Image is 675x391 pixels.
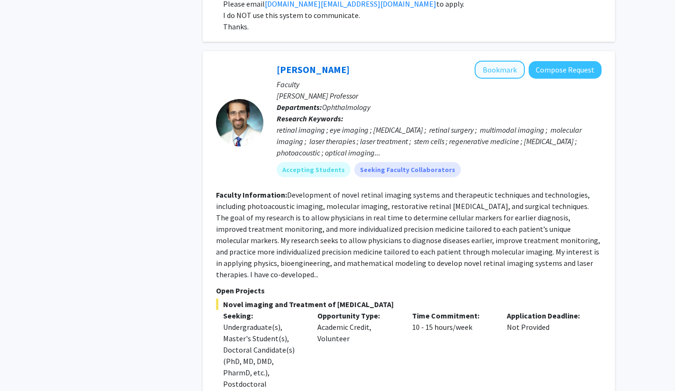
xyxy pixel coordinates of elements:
p: Time Commitment: [412,310,493,321]
b: Research Keywords: [277,114,343,123]
mat-chip: Seeking Faculty Collaborators [354,162,461,177]
p: Thanks. [223,21,602,32]
b: Faculty Information: [216,190,287,200]
button: Compose Request to Yannis Paulus [529,61,602,79]
mat-chip: Accepting Students [277,162,351,177]
p: Application Deadline: [507,310,587,321]
span: Novel imaging and Treatment of [MEDICAL_DATA] [216,299,602,310]
p: [PERSON_NAME] Professor [277,90,602,101]
p: Faculty [277,79,602,90]
fg-read-more: Development of novel retinal imaging systems and therapeutic techniques and technologies, includi... [216,190,600,279]
div: retinal imaging ; eye imaging ; [MEDICAL_DATA] ; retinal surgery ; multimodal imaging ; molecular... [277,124,602,158]
span: Ophthalmology [322,102,370,112]
p: Opportunity Type: [317,310,398,321]
p: Open Projects [216,285,602,296]
button: Add Yannis Paulus to Bookmarks [475,61,525,79]
p: Seeking: [223,310,304,321]
b: Departments: [277,102,322,112]
iframe: Chat [7,348,40,384]
a: [PERSON_NAME] [277,64,350,75]
p: I do NOT use this system to communicate. [223,9,602,21]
